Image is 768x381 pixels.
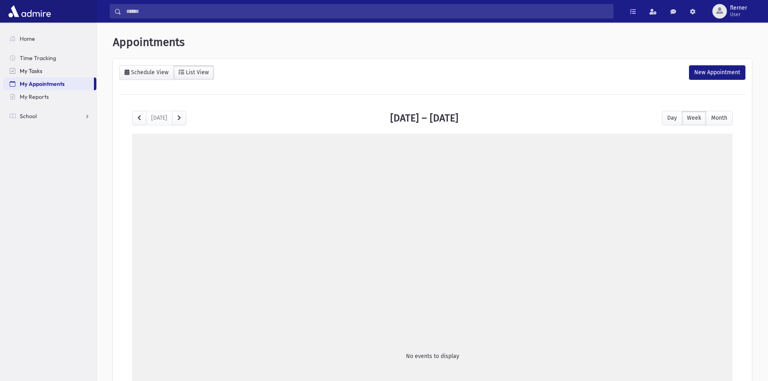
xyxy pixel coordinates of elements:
div: New Appointment [689,65,745,80]
a: Home [3,32,96,45]
span: Home [20,35,35,42]
button: next [172,111,186,125]
input: Search [121,4,613,19]
span: flerner [730,5,747,11]
span: Time Tracking [20,54,56,62]
span: My Appointments [20,80,65,87]
img: AdmirePro [6,3,53,19]
button: [DATE] [146,111,173,125]
a: List View [173,65,214,80]
a: My Appointments [3,77,94,90]
h2: [DATE] – [DATE] [390,112,458,124]
button: prev [132,111,146,125]
span: My Reports [20,93,49,100]
a: My Tasks [3,65,96,77]
a: School [3,110,96,123]
span: School [20,112,37,120]
span: User [730,11,747,18]
button: Week [682,111,706,125]
button: Month [706,111,733,125]
a: Schedule View [119,65,174,80]
div: No events to display [406,352,459,360]
div: Schedule View [129,69,169,76]
button: Day [662,111,682,125]
span: Appointments [113,35,185,49]
a: Time Tracking [3,52,96,65]
a: My Reports [3,90,96,103]
div: List View [184,69,209,76]
span: My Tasks [20,67,42,75]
